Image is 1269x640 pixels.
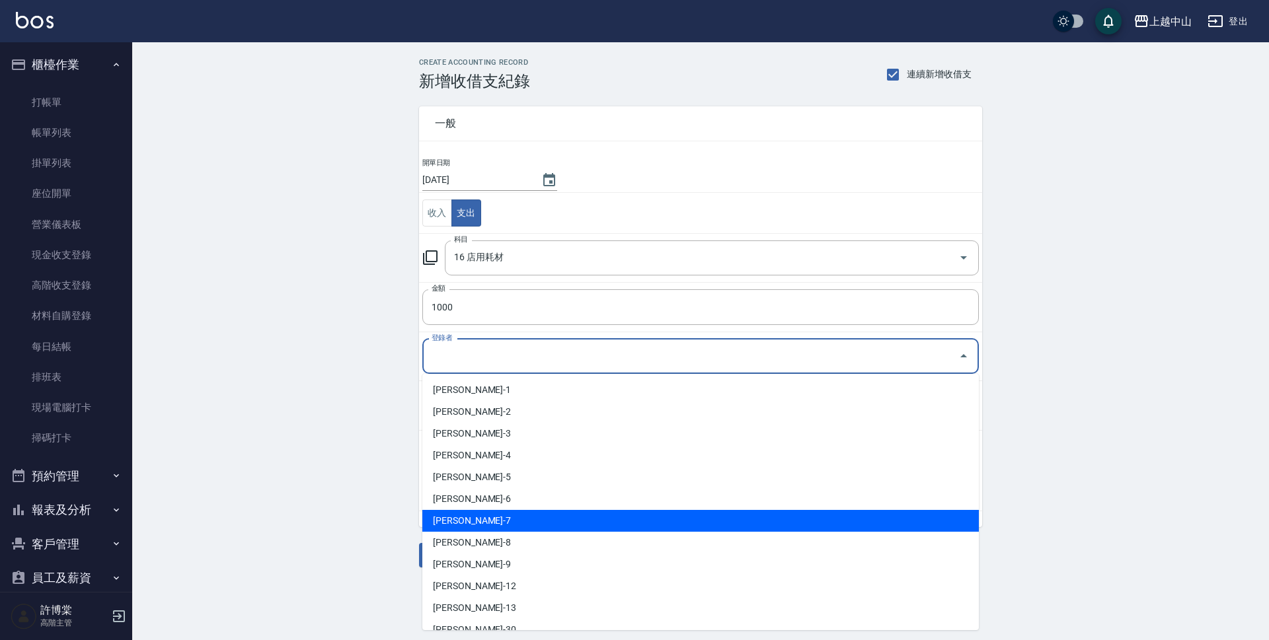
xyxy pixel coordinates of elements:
button: 櫃檯作業 [5,48,127,82]
img: Logo [16,12,54,28]
button: left aligned [422,199,452,227]
button: 報表及分析 [5,493,127,527]
label: 科目 [454,234,468,244]
li: [PERSON_NAME]-1 [422,379,979,401]
li: [PERSON_NAME]-4 [422,444,979,466]
div: text alignment [422,199,481,227]
a: 打帳單 [5,87,127,118]
li: [PERSON_NAME]-5 [422,466,979,488]
li: [PERSON_NAME]-6 [422,488,979,510]
button: 預約管理 [5,459,127,493]
li: [PERSON_NAME]-7 [422,510,979,532]
button: 上越中山 [1128,8,1197,35]
a: 材料自購登錄 [5,301,127,331]
button: 客戶管理 [5,527,127,561]
li: [PERSON_NAME]-2 [422,401,979,423]
button: Close [953,345,974,367]
label: 登錄者 [432,333,452,343]
img: Person [11,603,37,629]
a: 現金收支登錄 [5,240,127,270]
button: 員工及薪資 [5,561,127,595]
button: centered [451,199,481,227]
li: [PERSON_NAME]-3 [422,423,979,444]
a: 高階收支登錄 [5,270,127,301]
a: 座位開單 [5,178,127,209]
button: 登出 [1202,9,1253,34]
h5: 許博棠 [40,604,108,617]
a: 每日結帳 [5,332,127,362]
span: 一般 [435,117,966,130]
a: 掛單列表 [5,148,127,178]
h2: CREATE ACCOUNTING RECORD [419,58,530,67]
li: [PERSON_NAME]-13 [422,597,979,619]
h3: 新增收借支紀錄 [419,72,530,90]
button: Open [953,247,974,268]
label: 開單日期 [422,158,450,168]
span: 連續新增收借支 [907,67,972,81]
input: YYYY/MM/DD [422,169,528,191]
a: 營業儀表板 [5,209,127,240]
p: 高階主管 [40,617,108,629]
li: [PERSON_NAME]-8 [422,532,979,553]
button: Choose date, selected date is 2025-08-13 [533,164,565,196]
a: 帳單列表 [5,118,127,148]
label: 金額 [432,283,445,293]
div: 上越中山 [1149,13,1192,30]
li: [PERSON_NAME]-9 [422,553,979,575]
button: save [1095,8,1122,34]
button: 新增 [419,543,461,567]
a: 掃碼打卡 [5,423,127,453]
li: [PERSON_NAME]-12 [422,575,979,597]
a: 排班表 [5,362,127,392]
a: 現場電腦打卡 [5,392,127,423]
